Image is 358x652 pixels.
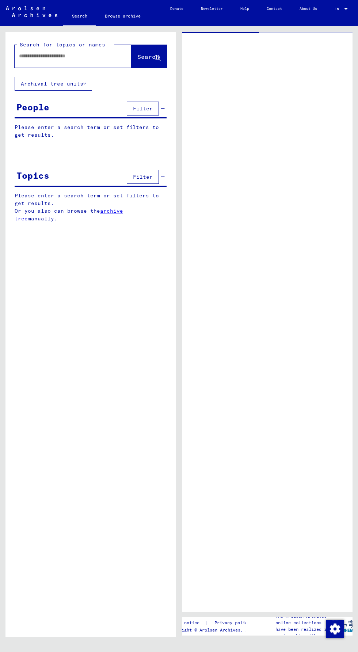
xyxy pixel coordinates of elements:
[326,620,344,638] img: Change consent
[96,7,149,25] a: Browse archive
[275,613,331,626] p: The Arolsen Archives online collections
[20,41,105,48] mat-label: Search for topics or names
[335,7,343,11] span: EN
[133,105,153,112] span: Filter
[15,192,167,223] p: Please enter a search term or set filters to get results. Or you also can browse the manually.
[6,6,57,17] img: Arolsen_neg.svg
[137,53,159,60] span: Search
[16,169,49,182] div: Topics
[275,626,331,639] p: have been realized in partnership with
[15,124,167,139] p: Please enter a search term or set filters to get results.
[127,170,159,184] button: Filter
[15,77,92,91] button: Archival tree units
[209,619,259,627] a: Privacy policy
[169,627,259,633] p: Copyright © Arolsen Archives, 2021
[133,174,153,180] span: Filter
[16,101,49,114] div: People
[15,208,123,222] a: archive tree
[169,619,259,627] div: |
[131,45,167,68] button: Search
[169,619,205,627] a: Legal notice
[127,102,159,115] button: Filter
[63,7,96,26] a: Search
